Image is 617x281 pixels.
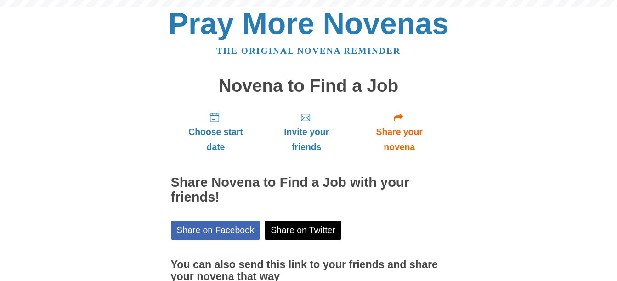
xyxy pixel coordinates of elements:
[362,124,437,155] span: Share your novena
[270,124,343,155] span: Invite your friends
[171,221,260,240] a: Share on Facebook
[260,105,352,159] a: Invite your friends
[171,76,447,96] h1: Novena to Find a Job
[168,6,449,40] a: Pray More Novenas
[180,124,252,155] span: Choose start date
[352,105,447,159] a: Share your novena
[171,105,261,159] a: Choose start date
[265,221,341,240] a: Share on Twitter
[216,46,401,56] a: The original novena reminder
[171,175,447,205] h2: Share Novena to Find a Job with your friends!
